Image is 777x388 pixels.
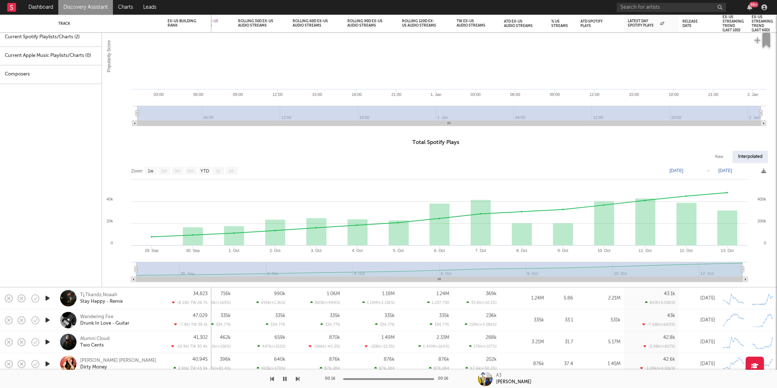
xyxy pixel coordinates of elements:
div: 3.21M [504,338,544,346]
div: 403k ( +170 % ) [256,366,285,370]
div: 33.8k ( +10.1 % ) [466,300,497,305]
div: 335k [504,316,544,325]
div: [DATE] [682,316,715,325]
div: 659k [274,335,285,340]
div: 67.6k ( +50.2 % ) [465,366,497,370]
div: 1.06M [327,291,340,296]
div: 41,302 [193,335,208,340]
text: 3m [174,168,181,174]
text: Popularity Score [106,40,111,72]
div: 2.21M [580,294,620,303]
div: 334,776 [266,322,285,327]
div: [PERSON_NAME] [496,379,531,385]
div: Dirty Money [80,364,107,370]
div: -586k ( -40.2 % ) [309,344,340,349]
div: 335k [384,313,395,318]
div: 876k [384,357,395,362]
text: 18:00 [352,92,362,97]
text: 12:00 [272,92,283,97]
text: 11. Oct [639,248,651,253]
text: 0 [111,241,113,245]
text: 03:00 [154,92,164,97]
div: ATD Spotify Plays [580,19,609,28]
div: 40,945 [192,357,208,362]
div: % US Streams [551,19,568,28]
div: 883k ( +499 % ) [310,300,340,305]
div: Drunk In Love - Guitar [80,320,129,327]
a: [PERSON_NAME] [PERSON_NAME] [80,357,156,364]
div: -8.13k | TW: 26.7k [168,300,208,305]
text: 29. Sep [145,248,158,253]
div: 876k [438,357,449,362]
text: 21:00 [391,92,401,97]
div: 335k [439,313,449,318]
div: [DATE] [682,360,715,368]
text: 0 [764,241,766,245]
div: Raw [710,151,729,163]
div: 43k [667,313,675,318]
text: 2. Jan [747,92,758,97]
text: 4. Oct [352,248,362,253]
div: 282k ( +156 % ) [202,344,231,349]
div: Stay Happy - Remix [80,298,123,305]
div: 919k ( +1.3k % ) [256,300,285,305]
div: 1.24M [504,294,544,303]
text: 2. Oct [270,248,280,253]
div: 876,284 [429,366,449,370]
div: 335k [220,313,231,318]
div: 1.49M [381,335,395,340]
div: Wandering Fire [80,314,113,320]
div: 334,776 [375,322,395,327]
div: 31.7 [551,338,573,346]
div: -1.09k ( +4.01k % ) [640,366,675,370]
a: Tj,Tkandz,Noaah [80,292,117,298]
div: 2.33M [436,335,449,340]
div: 2.91k | TW: 43.9k [168,366,208,370]
div: 288k [486,335,497,340]
text: 06:00 [510,92,520,97]
div: 876,284 [319,366,340,370]
text: 9. Oct [557,248,568,253]
div: 990k [274,291,285,296]
div: Interpolated [733,151,768,163]
div: 47,029 [193,313,208,318]
a: Alumni Cloud [80,335,110,342]
div: -7.68k ( +660 % ) [642,322,675,327]
text: 8. Oct [517,248,527,253]
text: 1m [161,168,167,174]
div: 870k [329,335,340,340]
text: 15:00 [312,92,322,97]
text: 7. Oct [475,248,486,253]
div: 42.6k [663,357,675,362]
div: -10.9k | TW: 30.4k [168,344,208,349]
div: 1.18M [382,291,395,296]
text: YTD [200,168,209,174]
div: Release Date [682,19,704,28]
div: 876k [504,360,544,368]
text: [DATE] [718,168,732,173]
div: 5.17M [580,338,620,346]
text: 12. Oct [680,248,692,253]
text: 30. Sep [186,248,200,253]
div: Ex-US Building Rank [168,19,197,28]
text: 1. Oct [228,248,239,253]
div: 396k [220,357,231,362]
text: 06:00 [193,92,203,97]
div: 369k [486,291,497,296]
text: 13. Oct [721,248,734,253]
div: 335k [275,313,285,318]
a: Two Cents [80,342,104,349]
div: Latest Day Spotify Plays [628,19,664,28]
div: 876k [329,357,340,362]
div: 1.24M [436,291,449,296]
div: 33.1 [551,316,573,325]
div: 00:16 [325,375,340,383]
div: 99 + [749,2,758,7]
text: 15:00 [629,92,639,97]
div: 1.44M ( +164 % ) [418,344,449,349]
text: 1y [216,168,220,174]
div: A3 [496,372,502,379]
div: Ex-US Streaming Trend (last 60d) [752,15,773,32]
